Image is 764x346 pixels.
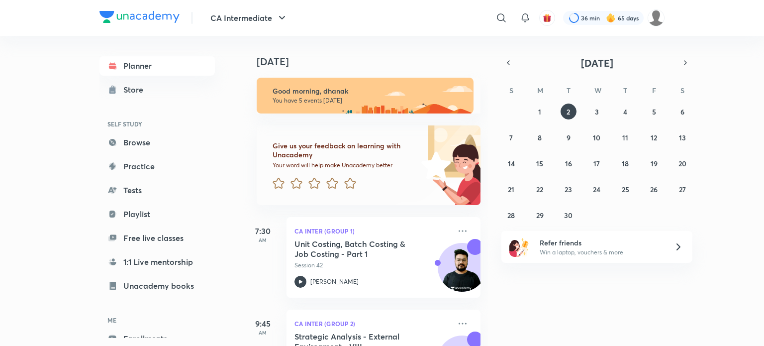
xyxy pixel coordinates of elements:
abbr: September 28, 2025 [507,211,515,220]
a: Practice [99,156,215,176]
abbr: September 21, 2025 [508,185,514,194]
h6: Refer friends [540,237,662,248]
button: September 29, 2025 [532,207,548,223]
a: Playlist [99,204,215,224]
abbr: Monday [537,86,543,95]
img: morning [257,78,474,114]
button: September 26, 2025 [646,181,662,197]
abbr: September 27, 2025 [679,185,686,194]
p: You have 5 events [DATE] [273,97,465,105]
img: referral [509,237,529,257]
abbr: Tuesday [567,86,571,95]
a: Unacademy books [99,276,215,296]
button: September 4, 2025 [617,104,633,119]
abbr: September 8, 2025 [538,133,542,142]
abbr: September 10, 2025 [593,133,600,142]
button: September 3, 2025 [589,104,605,119]
abbr: September 19, 2025 [651,159,658,168]
button: [DATE] [515,56,678,70]
button: September 9, 2025 [561,129,576,145]
button: September 1, 2025 [532,104,548,119]
abbr: September 2, 2025 [567,107,570,116]
img: Company Logo [99,11,180,23]
p: Your word will help make Unacademy better [273,161,418,169]
button: September 7, 2025 [503,129,519,145]
abbr: September 25, 2025 [622,185,629,194]
a: Planner [99,56,215,76]
button: September 15, 2025 [532,155,548,171]
abbr: September 26, 2025 [650,185,658,194]
button: September 25, 2025 [617,181,633,197]
h6: Good morning, dhanak [273,87,465,96]
abbr: September 7, 2025 [509,133,513,142]
a: Store [99,80,215,100]
img: Avatar [438,248,486,296]
button: September 27, 2025 [674,181,690,197]
button: September 6, 2025 [674,104,690,119]
p: CA Inter (Group 2) [294,318,451,330]
p: Win a laptop, vouchers & more [540,248,662,257]
p: CA Inter (Group 1) [294,225,451,237]
abbr: Wednesday [594,86,601,95]
abbr: September 1, 2025 [538,107,541,116]
button: September 8, 2025 [532,129,548,145]
button: September 13, 2025 [674,129,690,145]
button: avatar [539,10,555,26]
abbr: September 24, 2025 [593,185,600,194]
abbr: September 16, 2025 [565,159,572,168]
p: AM [243,237,283,243]
img: streak [606,13,616,23]
abbr: Thursday [623,86,627,95]
abbr: September 13, 2025 [679,133,686,142]
button: September 23, 2025 [561,181,576,197]
img: feedback_image [387,125,480,205]
p: Session 42 [294,261,451,270]
button: September 21, 2025 [503,181,519,197]
a: Browse [99,132,215,152]
button: September 17, 2025 [589,155,605,171]
abbr: September 11, 2025 [622,133,628,142]
button: September 2, 2025 [561,104,576,119]
abbr: September 4, 2025 [623,107,627,116]
h5: Unit Costing, Batch Costing & Job Costing - Part 1 [294,239,418,259]
img: dhanak [648,9,665,26]
h6: SELF STUDY [99,115,215,132]
span: [DATE] [581,56,613,70]
abbr: September 18, 2025 [622,159,629,168]
a: Tests [99,180,215,200]
img: avatar [543,13,552,22]
button: September 20, 2025 [674,155,690,171]
abbr: September 29, 2025 [536,211,544,220]
abbr: Saturday [680,86,684,95]
a: Free live classes [99,228,215,248]
button: September 5, 2025 [646,104,662,119]
div: Store [123,84,149,96]
h5: 7:30 [243,225,283,237]
button: September 19, 2025 [646,155,662,171]
p: AM [243,330,283,336]
button: September 28, 2025 [503,207,519,223]
button: September 14, 2025 [503,155,519,171]
h4: [DATE] [257,56,490,68]
button: September 12, 2025 [646,129,662,145]
p: [PERSON_NAME] [310,277,359,286]
abbr: September 14, 2025 [508,159,515,168]
abbr: September 20, 2025 [678,159,686,168]
abbr: September 6, 2025 [680,107,684,116]
abbr: September 5, 2025 [652,107,656,116]
abbr: September 3, 2025 [595,107,599,116]
a: 1:1 Live mentorship [99,252,215,272]
button: September 16, 2025 [561,155,576,171]
h6: ME [99,312,215,329]
abbr: September 9, 2025 [567,133,571,142]
h5: 9:45 [243,318,283,330]
abbr: September 15, 2025 [536,159,543,168]
button: September 22, 2025 [532,181,548,197]
abbr: September 12, 2025 [651,133,657,142]
abbr: September 17, 2025 [593,159,600,168]
a: Company Logo [99,11,180,25]
abbr: September 23, 2025 [565,185,572,194]
abbr: September 30, 2025 [564,211,573,220]
button: September 18, 2025 [617,155,633,171]
abbr: September 22, 2025 [536,185,543,194]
